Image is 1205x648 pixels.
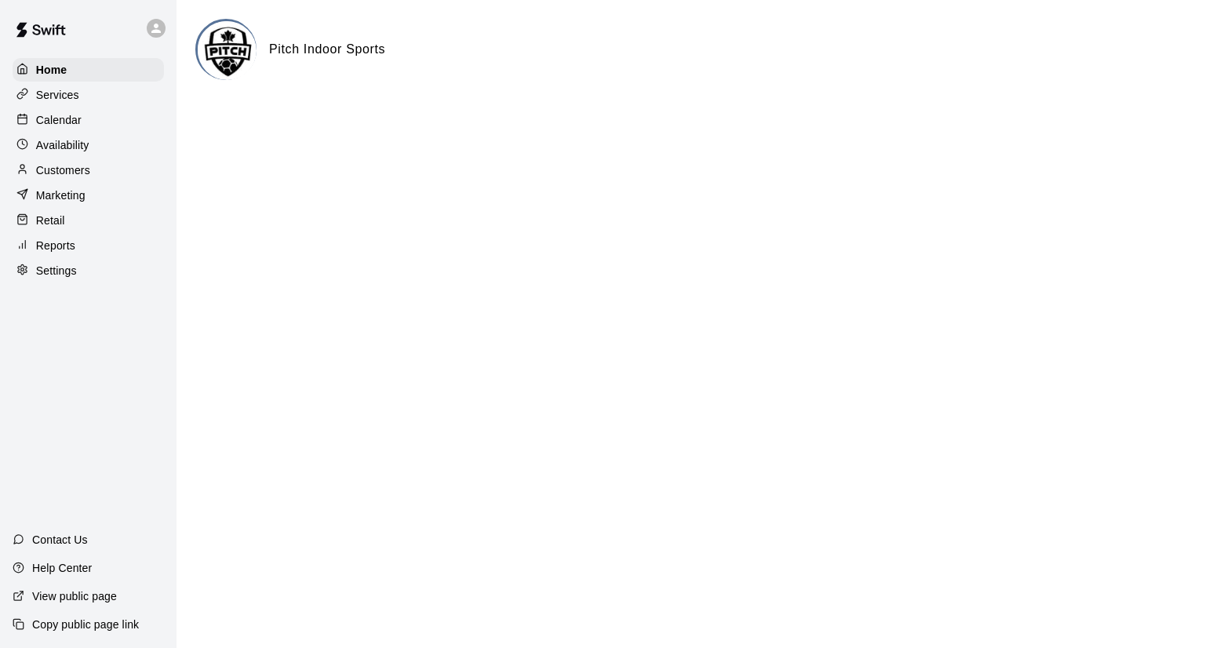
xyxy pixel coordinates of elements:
a: Retail [13,209,164,232]
a: Settings [13,259,164,282]
p: Calendar [36,112,82,128]
a: Availability [13,133,164,157]
img: Pitch Indoor Sports logo [198,21,257,80]
p: Services [36,87,79,103]
p: Availability [36,137,89,153]
a: Home [13,58,164,82]
p: Reports [36,238,75,253]
p: View public page [32,588,117,604]
p: Marketing [36,187,86,203]
a: Marketing [13,184,164,207]
h6: Pitch Indoor Sports [269,39,385,60]
a: Customers [13,158,164,182]
p: Customers [36,162,90,178]
a: Calendar [13,108,164,132]
a: Services [13,83,164,107]
p: Settings [36,263,77,278]
p: Home [36,62,67,78]
p: Copy public page link [32,617,139,632]
p: Help Center [32,560,92,576]
p: Retail [36,213,65,228]
a: Reports [13,234,164,257]
p: Contact Us [32,532,88,548]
